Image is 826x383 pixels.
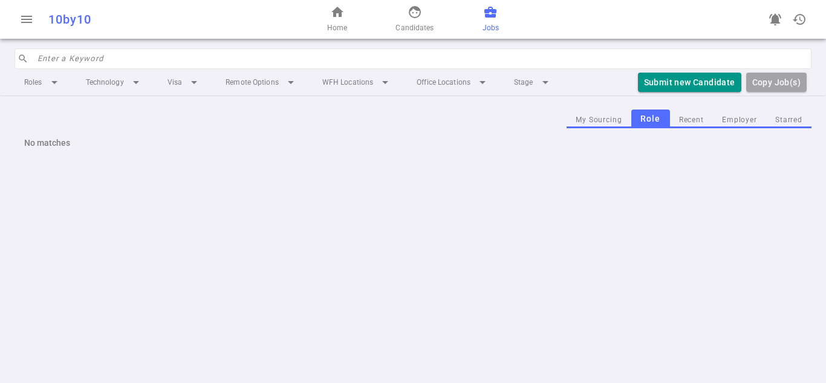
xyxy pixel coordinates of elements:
[408,5,422,19] span: face
[216,71,308,93] li: Remote Options
[483,5,499,34] a: Jobs
[313,71,402,93] li: WFH Locations
[638,73,741,93] button: Submit new Candidate
[768,12,782,27] span: notifications_active
[327,5,347,34] a: Home
[483,22,499,34] span: Jobs
[631,110,670,128] button: Role
[763,7,787,31] a: Go to see announcements
[395,5,434,34] a: Candidates
[670,112,713,128] button: Recent
[787,7,811,31] button: Open history
[18,53,28,64] span: search
[76,71,153,93] li: Technology
[792,12,807,27] span: history
[766,112,811,128] button: Starred
[19,12,34,27] span: menu
[713,112,766,128] button: Employer
[567,112,631,128] button: My Sourcing
[15,128,811,157] div: No matches
[15,7,39,31] button: Open menu
[504,71,562,93] li: Stage
[15,71,71,93] li: Roles
[483,5,498,19] span: business_center
[330,5,345,19] span: home
[327,22,347,34] span: Home
[48,12,270,27] div: 10by10
[407,71,499,93] li: Office Locations
[158,71,211,93] li: Visa
[395,22,434,34] span: Candidates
